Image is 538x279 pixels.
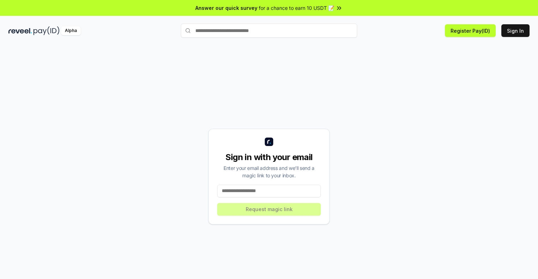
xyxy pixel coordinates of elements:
span: Answer our quick survey [195,4,257,12]
button: Sign In [501,24,530,37]
img: reveel_dark [8,26,32,35]
button: Register Pay(ID) [445,24,496,37]
div: Sign in with your email [217,152,321,163]
div: Enter your email address and we’ll send a magic link to your inbox. [217,164,321,179]
span: for a chance to earn 10 USDT 📝 [259,4,334,12]
div: Alpha [61,26,81,35]
img: pay_id [33,26,60,35]
img: logo_small [265,138,273,146]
